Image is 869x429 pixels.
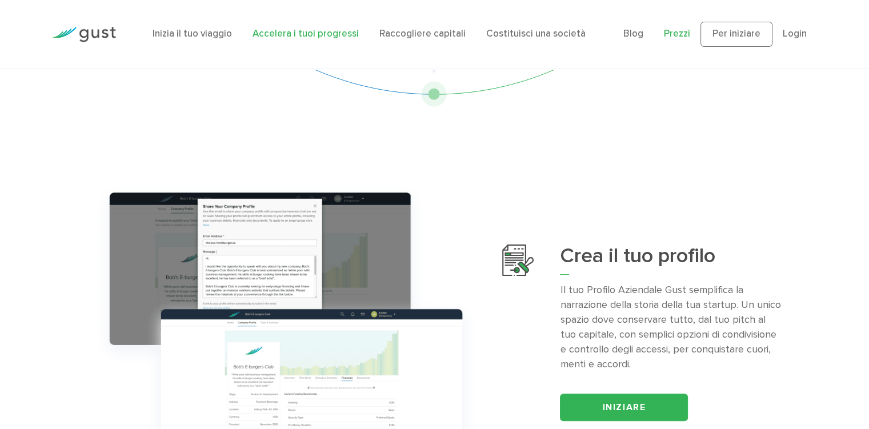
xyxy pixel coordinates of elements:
[560,243,715,268] font: Crea il tuo profilo
[52,27,116,42] img: Logo Gust
[486,28,586,39] a: Costituisci una società
[153,28,232,39] a: Inizia il tuo viaggio
[253,28,359,39] a: Accelera i tuoi progressi
[712,28,760,39] font: Per iniziare
[560,394,688,421] a: Iniziare
[560,284,780,370] font: Il tuo Profilo Aziendale Gust semplifica la narrazione della storia della tua startup. Un unico s...
[783,28,807,39] a: Login
[700,22,772,47] a: Per iniziare
[603,402,646,413] font: Iniziare
[379,28,466,39] a: Raccogliere capitali
[502,244,534,276] img: Crea il tuo profilo
[664,28,690,39] a: Prezzi
[623,28,643,39] a: Blog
